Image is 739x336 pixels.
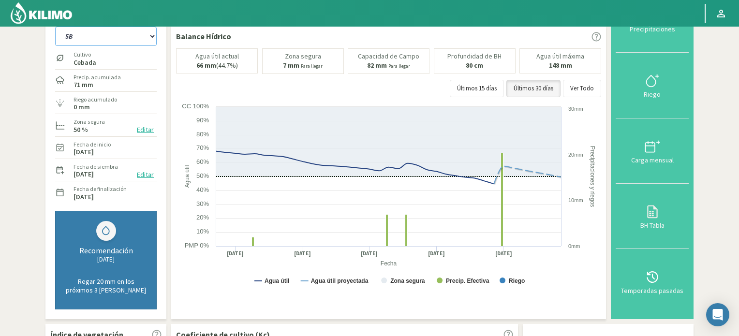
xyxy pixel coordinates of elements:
[301,63,323,69] small: Para llegar
[196,214,209,221] text: 20%
[65,255,147,263] div: [DATE]
[509,278,525,284] text: Riego
[184,165,191,188] text: Agua útil
[10,1,73,25] img: Kilimo
[74,50,96,59] label: Cultivo
[495,250,512,257] text: [DATE]
[568,106,583,112] text: 30mm
[428,250,445,257] text: [DATE]
[447,53,502,60] p: Profundidad de BH
[619,157,686,163] div: Carga mensual
[536,53,584,60] p: Agua útil máxima
[196,186,209,193] text: 40%
[74,185,127,193] label: Fecha de finalización
[74,162,118,171] label: Fecha de siembra
[616,249,689,314] button: Temporadas pasadas
[74,149,94,155] label: [DATE]
[196,228,209,235] text: 10%
[74,73,121,82] label: Precip. acumulada
[265,278,289,284] text: Agua útil
[390,278,425,284] text: Zona segura
[619,287,686,294] div: Temporadas pasadas
[195,53,239,60] p: Agua útil actual
[65,277,147,294] p: Regar 20 mm en los próximos 3 [PERSON_NAME]
[74,127,88,133] label: 50 %
[446,278,489,284] text: Precip. Efectiva
[196,62,238,69] p: (44.7%)
[388,63,410,69] small: Para llegar
[616,53,689,118] button: Riego
[549,61,572,70] b: 148 mm
[74,194,94,200] label: [DATE]
[182,102,209,110] text: CC 100%
[74,171,94,177] label: [DATE]
[311,278,369,284] text: Agua útil proyectada
[619,222,686,229] div: BH Tabla
[74,104,90,110] label: 0 mm
[134,124,157,135] button: Editar
[227,250,244,257] text: [DATE]
[450,80,504,97] button: Últimos 15 días
[196,200,209,207] text: 30%
[196,144,209,151] text: 70%
[196,117,209,124] text: 90%
[196,158,209,165] text: 60%
[196,172,209,179] text: 50%
[65,246,147,255] div: Recomendación
[176,30,231,42] p: Balance Hídrico
[294,250,311,257] text: [DATE]
[589,146,596,207] text: Precipitaciones y riegos
[196,131,209,138] text: 80%
[367,61,387,70] b: 82 mm
[283,61,299,70] b: 7 mm
[506,80,561,97] button: Últimos 30 días
[706,303,729,326] div: Open Intercom Messenger
[74,59,96,66] label: Cebada
[74,140,111,149] label: Fecha de inicio
[619,26,686,32] div: Precipitaciones
[134,169,157,180] button: Editar
[381,260,397,267] text: Fecha
[358,53,419,60] p: Capacidad de Campo
[74,117,105,126] label: Zona segura
[466,61,483,70] b: 80 cm
[361,250,378,257] text: [DATE]
[185,242,209,249] text: PMP 0%
[563,80,601,97] button: Ver Todo
[616,184,689,249] button: BH Tabla
[619,91,686,98] div: Riego
[568,197,583,203] text: 10mm
[285,53,321,60] p: Zona segura
[74,82,93,88] label: 71 mm
[568,152,583,158] text: 20mm
[616,118,689,184] button: Carga mensual
[74,95,117,104] label: Riego acumulado
[568,243,580,249] text: 0mm
[196,61,216,70] b: 66 mm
